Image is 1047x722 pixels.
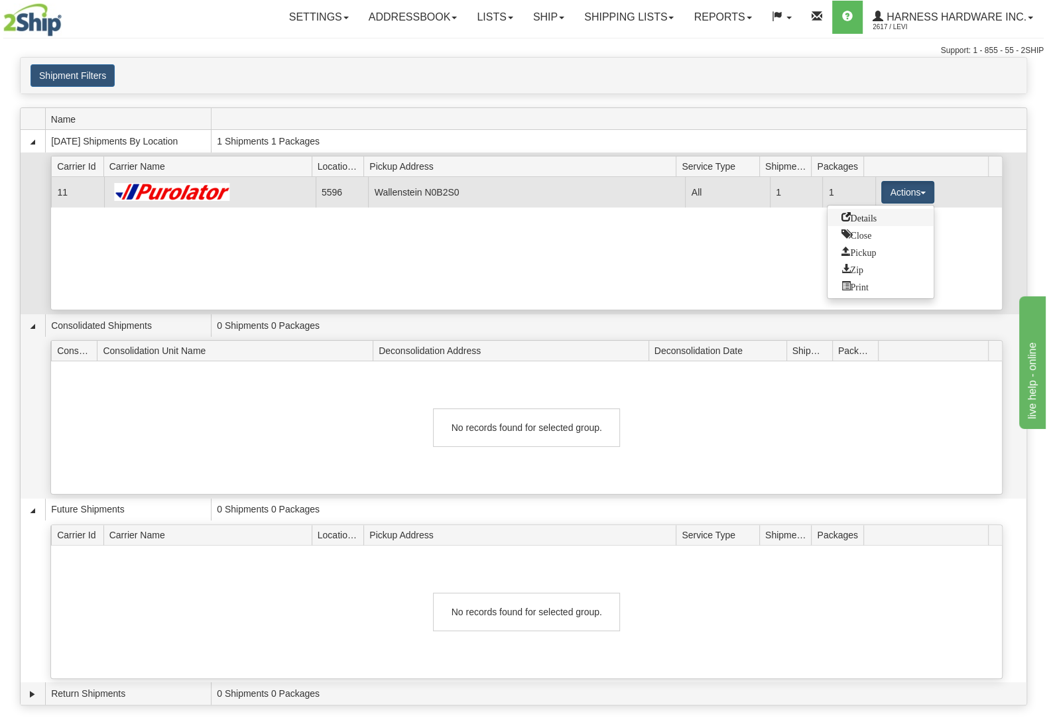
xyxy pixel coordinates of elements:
[279,1,359,34] a: Settings
[828,261,934,278] a: Zip and Download All Shipping Documents
[682,156,759,176] span: Service Type
[359,1,467,34] a: Addressbook
[26,135,39,149] a: Collapse
[828,278,934,295] a: Print or Download All Shipping Documents in one file
[26,320,39,333] a: Collapse
[574,1,684,34] a: Shipping lists
[369,156,676,176] span: Pickup Address
[369,524,676,545] span: Pickup Address
[765,524,812,545] span: Shipments
[26,504,39,517] a: Collapse
[841,229,871,239] span: Close
[881,181,934,204] button: Actions
[863,1,1043,34] a: Harness Hardware Inc. 2617 / Levi
[433,408,620,447] div: No records found for selected group.
[467,1,523,34] a: Lists
[45,499,211,521] td: Future Shipments
[828,226,934,243] a: Close this group
[51,177,104,207] td: 11
[817,524,863,545] span: Packages
[318,524,364,545] span: Location Id
[110,183,235,201] img: Purolator
[523,1,574,34] a: Ship
[765,156,812,176] span: Shipments
[316,177,369,207] td: 5596
[841,247,876,256] span: Pickup
[57,340,97,361] span: Consolidation Unit Id
[3,3,62,36] img: logo2617.jpg
[57,156,103,176] span: Carrier Id
[838,340,879,361] span: Packages
[433,593,620,631] div: No records found for selected group.
[841,212,877,221] span: Details
[770,177,823,207] td: 1
[45,682,211,705] td: Return Shipments
[211,682,1026,705] td: 0 Shipments 0 Packages
[368,177,685,207] td: Wallenstein N0B2S0
[817,156,863,176] span: Packages
[682,524,759,545] span: Service Type
[318,156,364,176] span: Location Id
[828,209,934,226] a: Go to Details view
[684,1,761,34] a: Reports
[654,340,786,361] span: Deconsolidation Date
[841,264,863,273] span: Zip
[883,11,1026,23] span: Harness Hardware Inc.
[828,243,934,261] a: Request a carrier pickup
[45,314,211,337] td: Consolidated Shipments
[26,688,39,701] a: Expand
[792,340,833,361] span: Shipments
[211,314,1026,337] td: 0 Shipments 0 Packages
[211,130,1026,152] td: 1 Shipments 1 Packages
[51,109,211,129] span: Name
[10,8,123,24] div: live help - online
[211,499,1026,521] td: 0 Shipments 0 Packages
[379,340,648,361] span: Deconsolidation Address
[57,524,103,545] span: Carrier Id
[109,524,312,545] span: Carrier Name
[109,156,312,176] span: Carrier Name
[31,64,115,87] button: Shipment Filters
[103,340,373,361] span: Consolidation Unit Name
[1016,293,1046,428] iframe: chat widget
[841,281,868,290] span: Print
[685,177,769,207] td: All
[45,130,211,152] td: [DATE] Shipments By Location
[3,45,1044,56] div: Support: 1 - 855 - 55 - 2SHIP
[873,21,972,34] span: 2617 / Levi
[822,177,875,207] td: 1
